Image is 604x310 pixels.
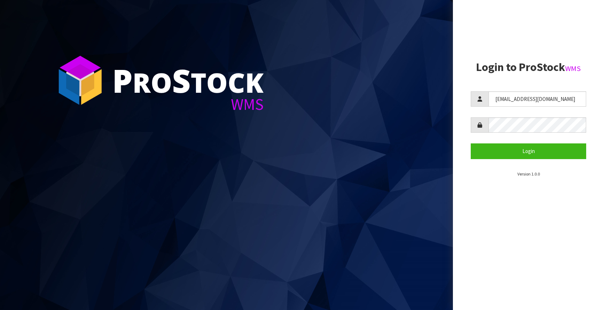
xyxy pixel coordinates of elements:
span: P [112,59,133,102]
h2: Login to ProStock [471,61,586,73]
small: WMS [565,64,581,73]
img: ProStock Cube [53,54,107,107]
button: Login [471,143,586,159]
span: S [172,59,191,102]
div: WMS [112,96,264,112]
small: Version 1.0.0 [517,171,540,177]
input: Username [489,91,586,107]
div: ro tock [112,64,264,96]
